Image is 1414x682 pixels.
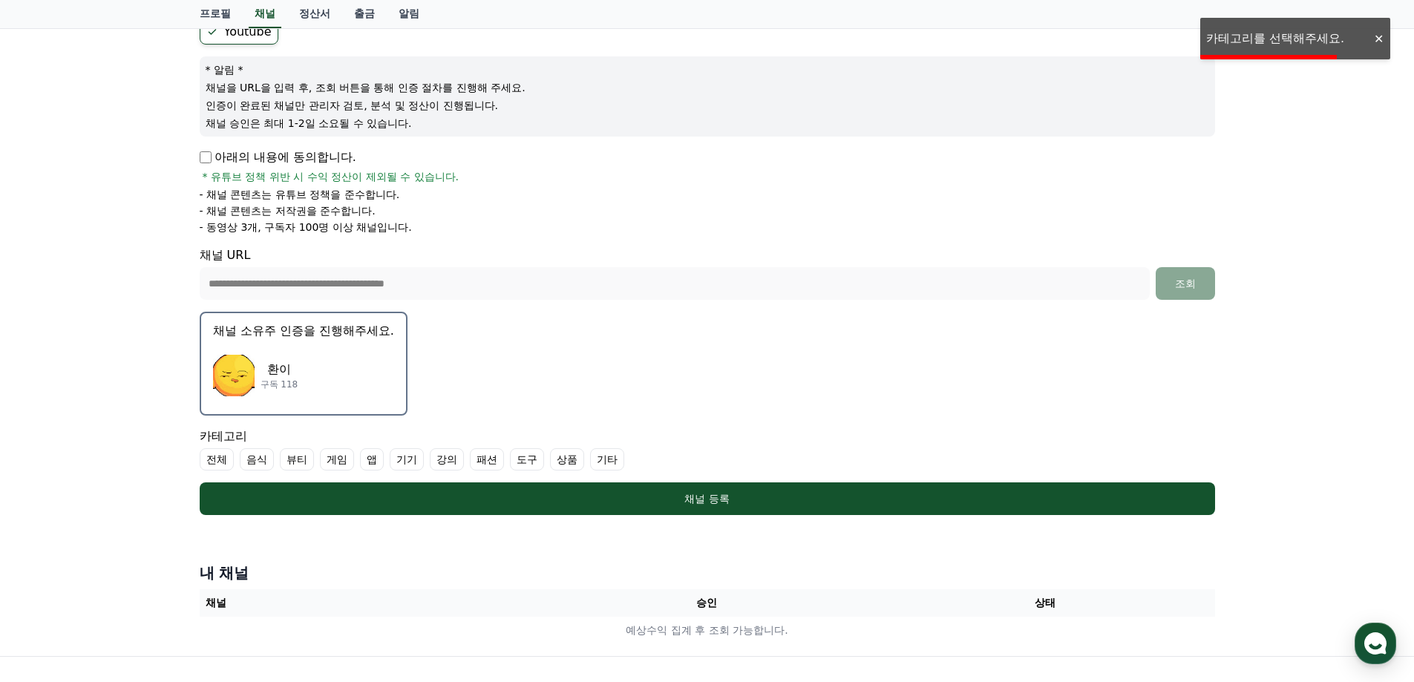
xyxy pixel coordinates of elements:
p: 채널을 URL을 입력 후, 조회 버튼을 통해 인증 절차를 진행해 주세요. [206,80,1209,95]
p: 구독 118 [261,378,298,390]
div: 카테고리 [200,427,1215,470]
label: 음식 [240,448,274,470]
label: 앱 [360,448,384,470]
button: 채널 등록 [200,482,1215,515]
th: 상태 [876,589,1214,617]
p: - 동영상 3개, 구독자 100명 이상 채널입니다. [200,220,412,235]
h4: 내 채널 [200,563,1215,583]
label: 도구 [510,448,544,470]
p: 환이 [261,361,298,378]
button: 조회 [1156,267,1215,300]
a: 홈 [4,470,98,508]
p: 아래의 내용에 동의합니다. [200,148,356,166]
p: - 채널 콘텐츠는 저작권을 준수합니다. [200,203,376,218]
a: 대화 [98,470,192,508]
label: 기기 [390,448,424,470]
p: 인증이 완료된 채널만 관리자 검토, 분석 및 정산이 진행됩니다. [206,98,1209,113]
label: 전체 [200,448,234,470]
p: 채널 소유주 인증을 진행해주세요. [213,322,394,340]
span: 대화 [136,494,154,505]
span: * 유튜브 정책 위반 시 수익 정산이 제외될 수 있습니다. [203,169,459,184]
label: Youtube [200,19,278,45]
th: 승인 [537,589,876,617]
div: 채널 등록 [229,491,1185,506]
th: 채널 [200,589,538,617]
label: 기타 [590,448,624,470]
label: 패션 [470,448,504,470]
label: 강의 [430,448,464,470]
label: 뷰티 [280,448,314,470]
img: 환이 [213,355,255,396]
td: 예상수익 집계 후 조회 가능합니다. [200,617,1215,644]
a: 설정 [192,470,285,508]
span: 홈 [47,493,56,505]
label: 게임 [320,448,354,470]
p: - 채널 콘텐츠는 유튜브 정책을 준수합니다. [200,187,400,202]
div: 채널 URL [200,246,1215,300]
span: 설정 [229,493,247,505]
button: 채널 소유주 인증을 진행해주세요. 환이 환이 구독 118 [200,312,407,416]
label: 상품 [550,448,584,470]
p: 채널 승인은 최대 1-2일 소요될 수 있습니다. [206,116,1209,131]
div: 조회 [1162,276,1209,291]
